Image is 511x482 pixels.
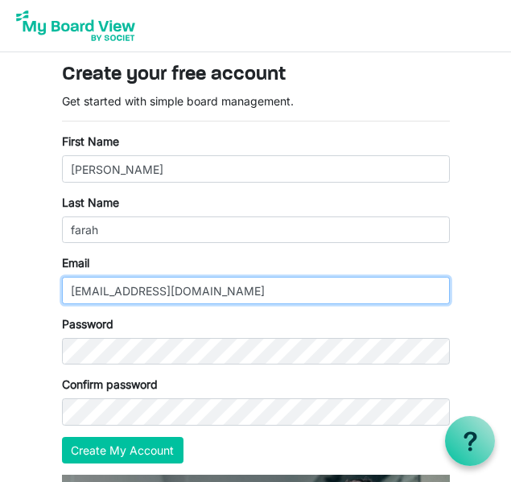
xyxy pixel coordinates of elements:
[62,315,113,332] label: Password
[62,376,158,393] label: Confirm password
[62,133,119,150] label: First Name
[62,94,294,108] span: Get started with simple board management.
[11,6,140,46] img: My Board View Logo
[62,64,450,87] h3: Create your free account
[62,437,183,464] button: Create My Account
[62,254,89,271] label: Email
[62,194,119,211] label: Last Name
